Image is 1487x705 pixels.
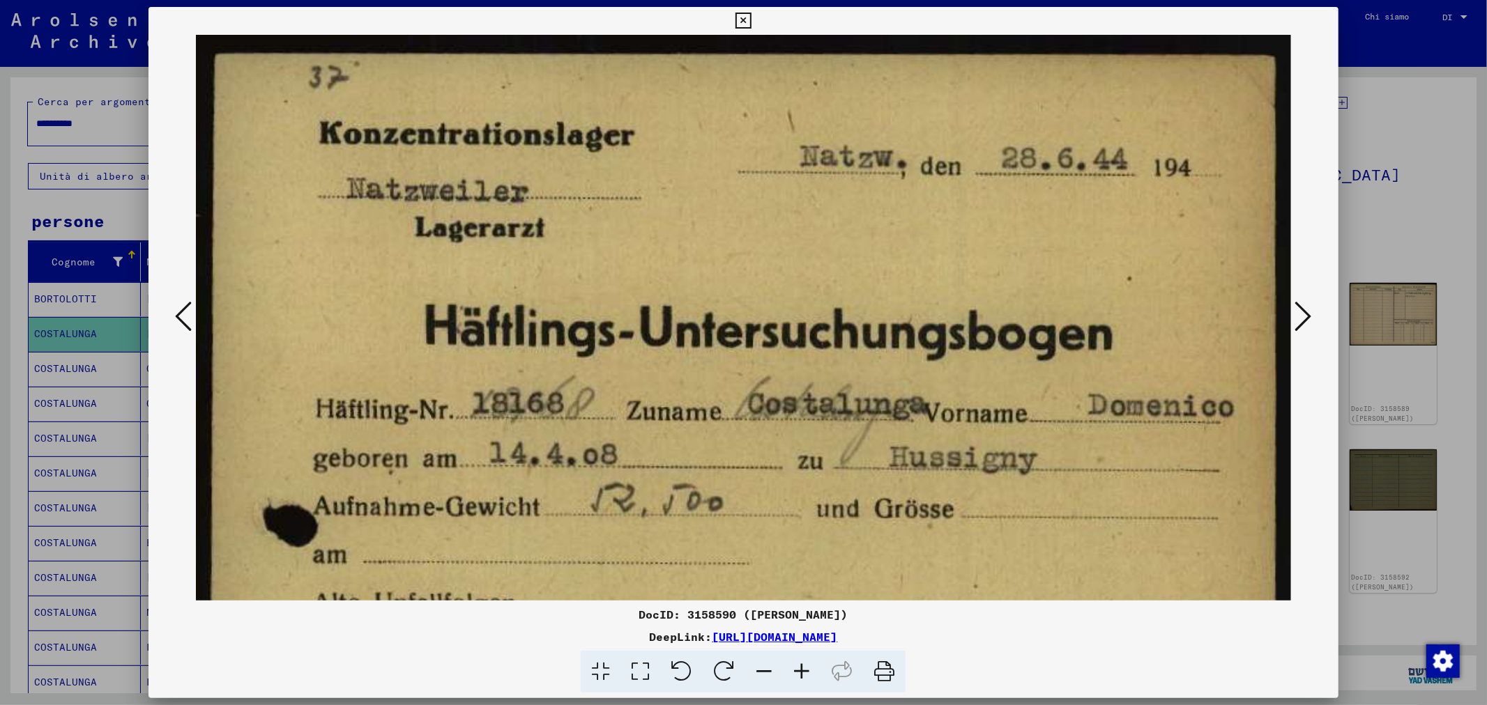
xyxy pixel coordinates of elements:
font: DocID: 3158590 ([PERSON_NAME]) [639,607,848,621]
a: [URL][DOMAIN_NAME] [712,630,837,644]
div: Modifica consenso [1426,644,1459,677]
font: DeepLink: [649,630,712,644]
img: Modifica consenso [1426,644,1460,678]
